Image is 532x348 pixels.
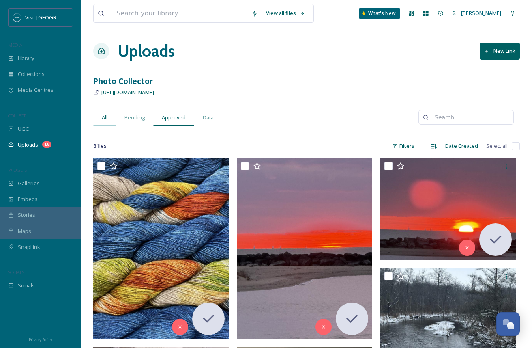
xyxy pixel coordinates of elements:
[112,4,247,22] input: Search your library
[18,125,29,133] span: UGC
[93,158,229,339] img: ext_1746113369.588286_sandpiper4217@gmail.com-IMG_2444.jpg
[431,109,509,125] input: Search
[18,70,45,78] span: Collections
[18,141,38,149] span: Uploads
[101,89,154,96] span: [URL][DOMAIN_NAME]
[124,114,145,121] span: Pending
[8,112,26,119] span: COLLECT
[388,138,418,154] div: Filters
[380,158,516,260] img: ext_1743903759.378578_ececsystamper@yahoo.com-IMG_6727.jpeg
[29,337,52,342] span: Privacy Policy
[262,5,309,21] a: View all files
[29,334,52,344] a: Privacy Policy
[18,243,40,251] span: SnapLink
[162,114,186,121] span: Approved
[8,42,22,48] span: MEDIA
[102,114,107,121] span: All
[93,76,153,86] strong: Photo Collector
[18,227,31,235] span: Maps
[486,142,508,150] span: Select all
[18,54,34,62] span: Library
[42,141,51,148] div: 16
[18,195,38,203] span: Embeds
[18,211,35,219] span: Stories
[18,179,40,187] span: Galleries
[461,9,501,17] span: [PERSON_NAME]
[496,312,520,336] button: Open Chat
[8,167,27,173] span: WIDGETS
[101,87,154,97] a: [URL][DOMAIN_NAME]
[118,39,175,63] a: Uploads
[448,5,505,21] a: [PERSON_NAME]
[25,13,116,21] span: Visit [GEOGRAPHIC_DATA][US_STATE]
[93,142,107,150] span: 8 file s
[18,282,35,290] span: Socials
[8,269,24,275] span: SOCIALS
[441,138,482,154] div: Date Created
[359,8,400,19] a: What's New
[203,114,214,121] span: Data
[237,158,372,339] img: ext_1743903759.541175_ececsystamper@yahoo.com-IMG_6738.jpeg
[13,13,21,22] img: SM%20Social%20Profile.png
[480,43,520,59] button: New Link
[18,86,54,94] span: Media Centres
